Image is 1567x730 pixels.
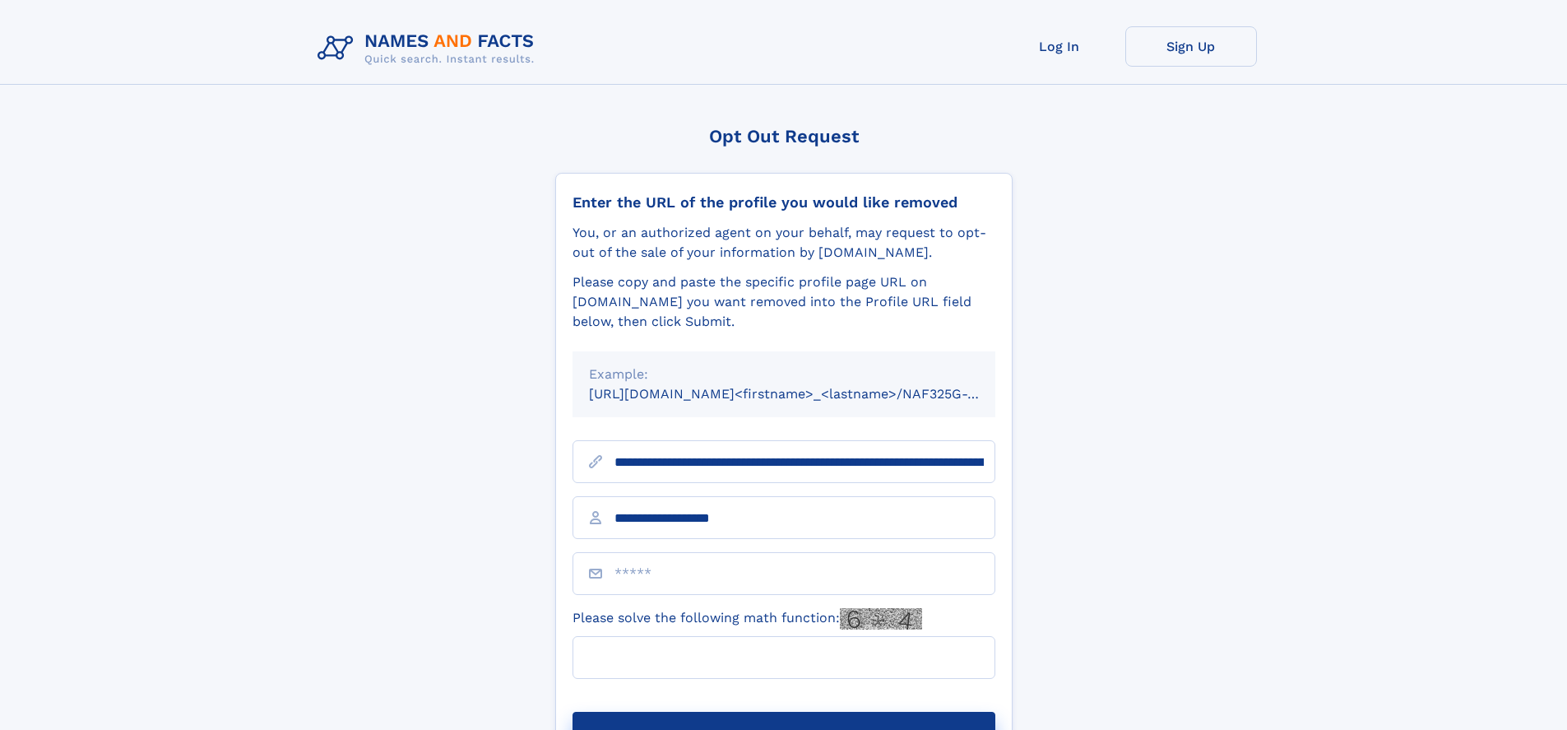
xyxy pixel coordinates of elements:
[573,193,995,212] div: Enter the URL of the profile you would like removed
[994,26,1125,67] a: Log In
[589,365,979,384] div: Example:
[555,126,1013,146] div: Opt Out Request
[573,223,995,263] div: You, or an authorized agent on your behalf, may request to opt-out of the sale of your informatio...
[573,608,922,630] label: Please solve the following math function:
[311,26,548,71] img: Logo Names and Facts
[573,272,995,332] div: Please copy and paste the specific profile page URL on [DOMAIN_NAME] you want removed into the Pr...
[1125,26,1257,67] a: Sign Up
[589,386,1027,402] small: [URL][DOMAIN_NAME]<firstname>_<lastname>/NAF325G-xxxxxxxx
